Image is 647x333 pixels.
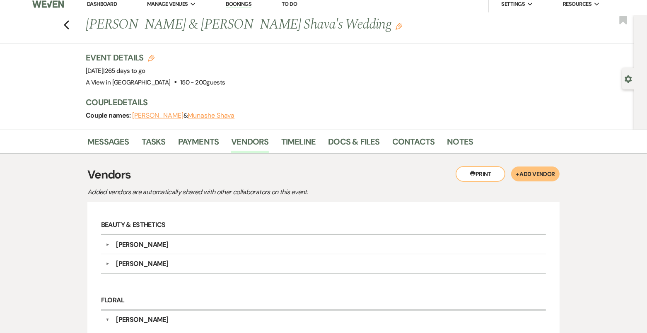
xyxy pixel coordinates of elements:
[282,0,297,7] a: To Do
[188,112,234,119] button: Munashe Shava
[102,262,112,266] button: ▼
[625,75,632,82] button: Open lead details
[231,135,268,153] a: Vendors
[132,111,234,120] span: &
[226,0,252,8] a: Bookings
[87,0,117,7] a: Dashboard
[101,291,546,311] h6: Floral
[178,135,219,153] a: Payments
[456,166,505,182] button: Print
[116,315,168,325] div: [PERSON_NAME]
[281,135,316,153] a: Timeline
[102,243,112,247] button: ▼
[87,135,129,153] a: Messages
[87,187,377,198] p: Added vendors are automatically shared with other collaborators on this event.
[86,67,145,75] span: [DATE]
[396,22,402,30] button: Edit
[180,78,225,87] span: 150 - 200 guests
[87,166,560,183] h3: Vendors
[103,67,145,75] span: |
[392,135,435,153] a: Contacts
[447,135,473,153] a: Notes
[106,315,110,325] button: ▼
[116,240,168,250] div: [PERSON_NAME]
[86,111,132,120] span: Couple names:
[328,135,379,153] a: Docs & Files
[105,67,145,75] span: 265 days to go
[101,216,546,235] h6: Beauty & Esthetics
[132,112,183,119] button: [PERSON_NAME]
[86,78,171,87] span: A View in [GEOGRAPHIC_DATA]
[86,52,225,63] h3: Event Details
[511,166,560,181] button: + Add Vendor
[86,97,550,108] h3: Couple Details
[116,259,168,269] div: [PERSON_NAME]
[142,135,166,153] a: Tasks
[86,15,457,35] h1: [PERSON_NAME] & [PERSON_NAME] Shava's Wedding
